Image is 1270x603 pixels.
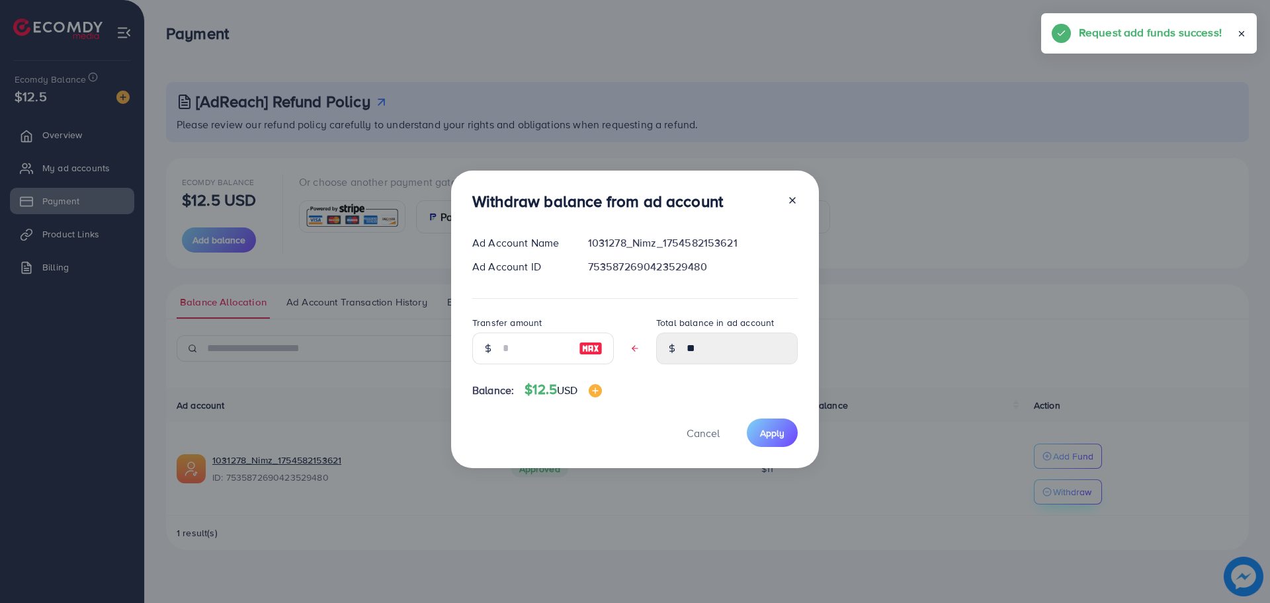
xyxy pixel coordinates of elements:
span: USD [557,383,577,397]
img: image [579,341,603,356]
span: Apply [760,426,784,440]
div: Ad Account Name [462,235,577,251]
img: image [589,384,602,397]
div: Ad Account ID [462,259,577,274]
span: Balance: [472,383,514,398]
h3: Withdraw balance from ad account [472,192,723,211]
span: Cancel [687,426,720,440]
label: Transfer amount [472,316,542,329]
button: Apply [747,419,798,447]
div: 1031278_Nimz_1754582153621 [577,235,808,251]
button: Cancel [670,419,736,447]
div: 7535872690423529480 [577,259,808,274]
h5: Request add funds success! [1079,24,1222,41]
label: Total balance in ad account [656,316,774,329]
h4: $12.5 [525,382,601,398]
